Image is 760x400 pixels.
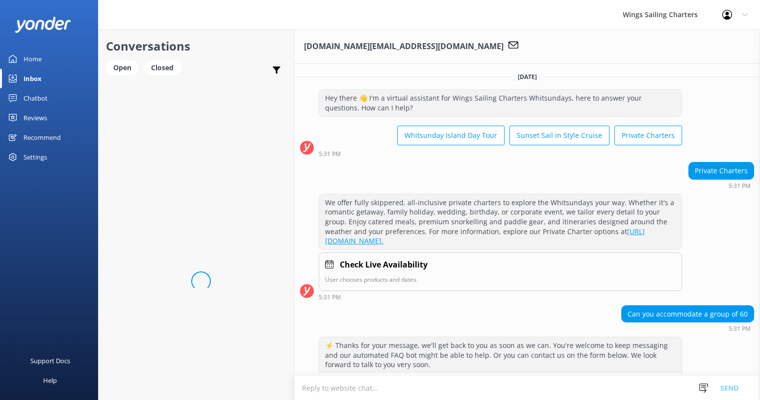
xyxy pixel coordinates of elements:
[319,90,682,116] div: Hey there 👋 I'm a virtual assistant for Wings Sailing Charters Whitsundays, here to answer your q...
[24,49,42,69] div: Home
[397,126,505,145] button: Whitsunday Island Day Tour
[319,194,682,249] div: We offer fully skippered, all-inclusive private charters to explore the Whitsundays your way. Whe...
[688,182,754,189] div: Sep 09 2025 05:31pm (UTC +10:00) Australia/Lindeman
[144,62,186,73] a: Closed
[622,306,754,322] div: Can you accommodate a group of 60
[24,69,42,88] div: Inbox
[106,62,144,73] a: Open
[319,337,682,373] div: ⚡ Thanks for your message, we'll get back to you as soon as we can. You're welcome to keep messag...
[509,126,609,145] button: Sunset Sail in Style Cruise
[512,73,543,81] span: [DATE]
[30,351,70,371] div: Support Docs
[325,227,645,246] a: [URL][DOMAIN_NAME].
[304,40,504,53] h3: [DOMAIN_NAME][EMAIL_ADDRESS][DOMAIN_NAME]
[24,147,47,167] div: Settings
[319,294,341,300] strong: 5:31 PM
[319,150,682,157] div: Sep 09 2025 05:31pm (UTC +10:00) Australia/Lindeman
[340,259,428,271] h4: Check Live Availability
[729,183,751,189] strong: 5:31 PM
[24,128,61,147] div: Recommend
[325,275,676,284] p: User chooses products and dates.
[614,126,682,145] button: Private Charters
[319,293,682,300] div: Sep 09 2025 05:31pm (UTC +10:00) Australia/Lindeman
[621,325,754,332] div: Sep 09 2025 05:31pm (UTC +10:00) Australia/Lindeman
[144,60,181,75] div: Closed
[689,162,754,179] div: Private Charters
[43,371,57,390] div: Help
[24,108,47,128] div: Reviews
[106,60,139,75] div: Open
[729,326,751,332] strong: 5:31 PM
[106,37,286,55] h2: Conversations
[319,151,341,157] strong: 5:31 PM
[319,373,682,393] button: 📩 Contact me by email
[15,17,71,33] img: yonder-white-logo.png
[24,88,48,108] div: Chatbot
